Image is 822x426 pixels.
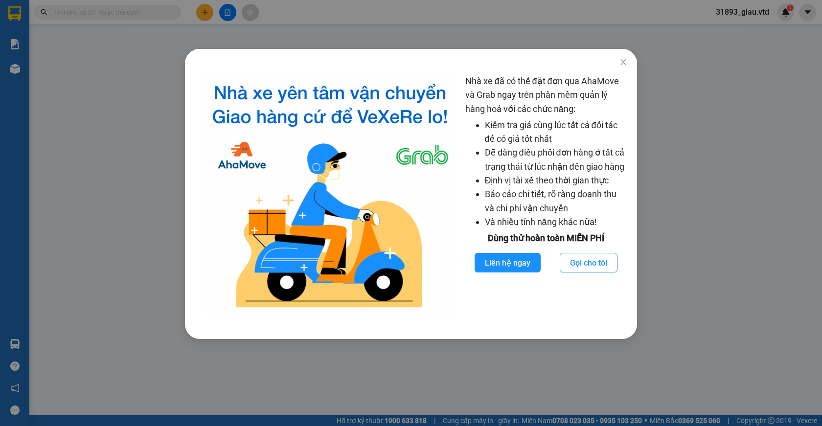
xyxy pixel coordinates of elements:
[485,215,628,229] li: Và nhiều tính năng khác nữa!
[485,174,628,187] li: Định vị tài xế theo thời gian thực
[485,257,530,269] span: Liên hệ ngay
[485,146,628,174] li: Dễ dàng điều phối đơn hàng ở tất cả trạng thái từ lúc nhận đến giao hàng
[560,253,617,272] button: Gọi cho tôi
[619,58,627,66] span: close
[465,74,628,314] div: Nhà xe đã có thể đặt đơn qua AhaMove và Grab ngay trên phần mềm quản lý hàng hoá với các chức năng:
[485,187,628,215] li: Báo cáo chi tiết, rõ ràng doanh thu và chi phí vận chuyển
[485,118,628,146] li: Kiểm tra giá cùng lúc tất cả đối tác để có giá tốt nhất
[610,49,637,76] button: Close
[465,231,628,245] div: Dùng thử hoàn toàn MIỄN PHÍ
[570,257,607,269] span: Gọi cho tôi
[203,74,457,314] img: logo
[475,253,541,272] button: Liên hệ ngay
